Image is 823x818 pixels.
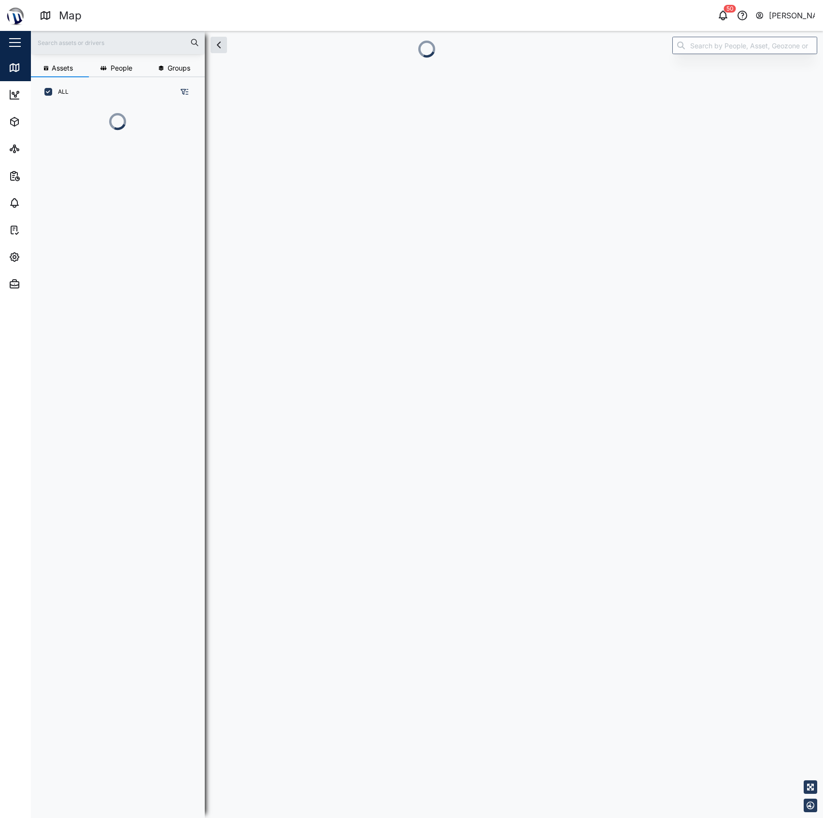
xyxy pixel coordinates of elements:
div: Settings [25,252,59,262]
div: [PERSON_NAME] [769,10,815,22]
span: People [111,65,132,72]
div: 50 [724,5,736,13]
div: Tasks [25,225,52,235]
input: Search assets or drivers [37,35,199,50]
input: Search by People, Asset, Geozone or Place [672,37,817,54]
span: Assets [52,65,73,72]
div: Admin [25,279,54,289]
div: Sites [25,144,48,154]
div: Map [59,7,82,24]
button: [PERSON_NAME] [755,9,815,22]
div: Reports [25,171,58,181]
div: Map [25,62,47,73]
div: Alarms [25,198,55,208]
span: Groups [168,65,190,72]
div: grid [39,145,204,810]
div: Dashboard [25,89,69,100]
div: Assets [25,116,55,127]
label: ALL [52,88,69,96]
img: Main Logo [5,5,26,26]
